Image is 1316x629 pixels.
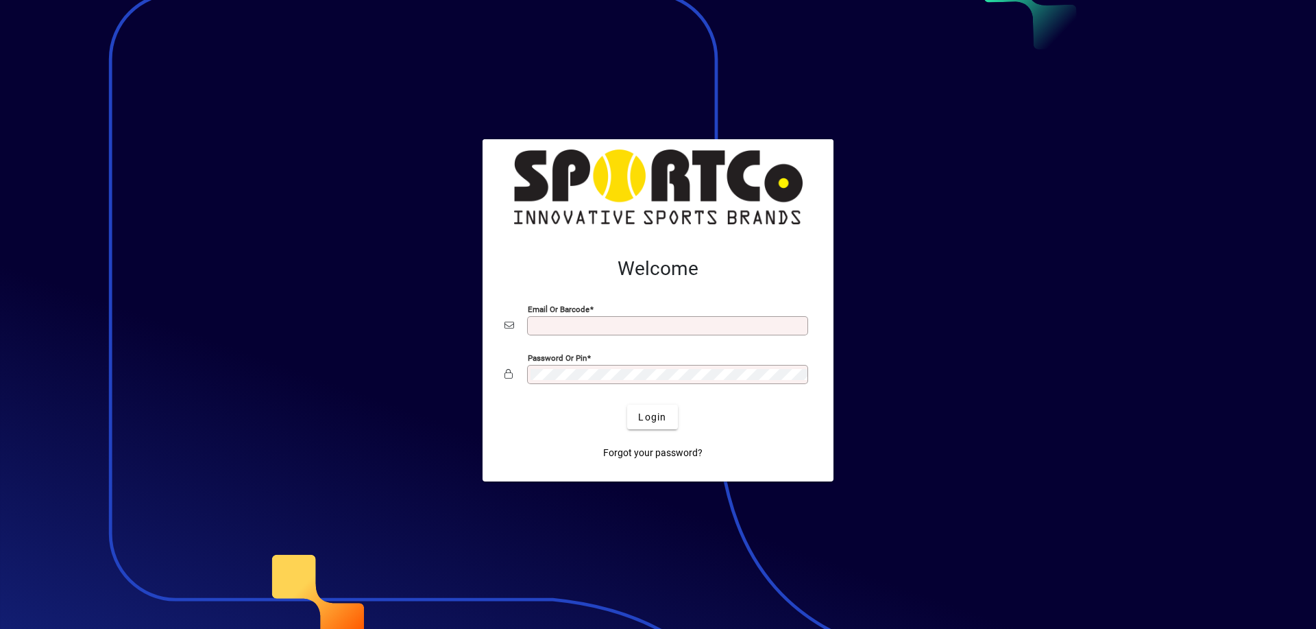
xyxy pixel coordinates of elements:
[528,353,587,363] mat-label: Password or Pin
[598,440,708,465] a: Forgot your password?
[627,405,677,429] button: Login
[603,446,703,460] span: Forgot your password?
[638,410,666,425] span: Login
[504,257,812,281] h2: Welcome
[528,305,589,314] mat-label: Email or Barcode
